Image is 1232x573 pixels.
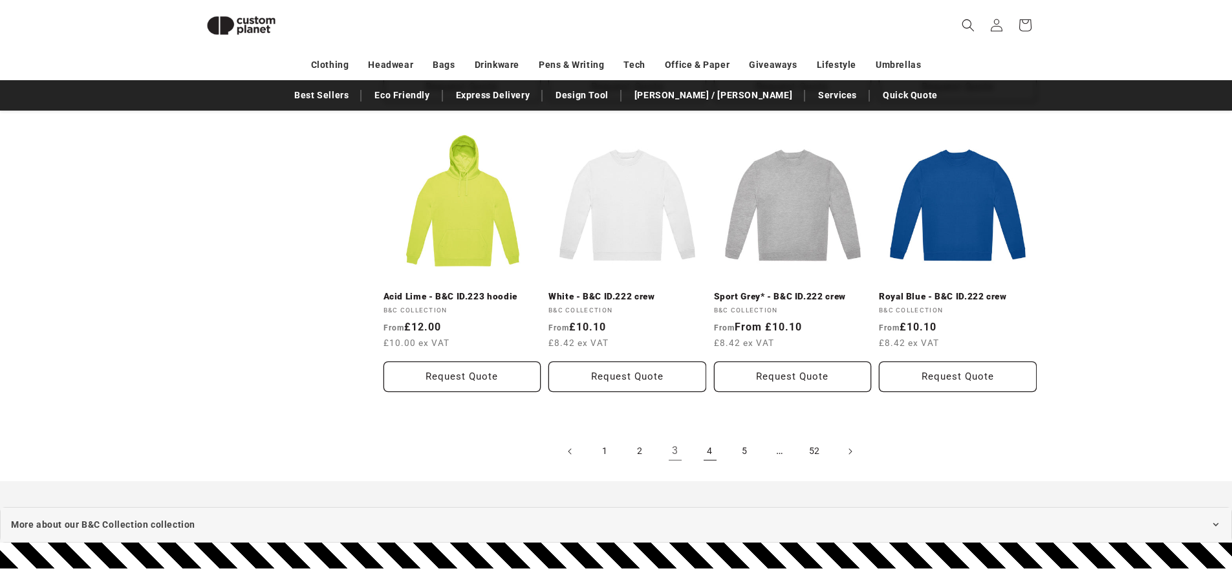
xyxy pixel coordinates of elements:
div: Chat-widget [1015,433,1232,573]
span: … [766,437,794,466]
span: More about our B&C Collection collection [11,517,195,533]
a: Umbrellas [876,54,921,76]
a: Headwear [368,54,413,76]
a: Tech [623,54,645,76]
a: Bags [433,54,455,76]
a: Clothing [311,54,349,76]
iframe: Chat Widget [1015,433,1232,573]
a: Royal Blue - B&C ID.222 crew [879,291,1037,303]
a: Next page [836,437,864,466]
a: Sport Grey* - B&C ID.222 crew [714,291,872,303]
img: Custom Planet [196,5,286,46]
a: Design Tool [549,84,615,107]
button: Request Quote [879,362,1037,392]
a: Page 2 [626,437,654,466]
button: Request Quote [714,362,872,392]
a: Eco Friendly [368,84,436,107]
a: White - B&C ID.222 crew [548,291,706,303]
a: Page 52 [801,437,829,466]
a: [PERSON_NAME] / [PERSON_NAME] [628,84,799,107]
a: Page 4 [696,437,724,466]
a: Page 3 [661,437,689,466]
a: Quick Quote [876,84,944,107]
a: Services [812,84,863,107]
button: Request Quote [548,362,706,392]
button: Request Quote [384,362,541,392]
summary: Search [954,11,982,39]
a: Office & Paper [665,54,729,76]
a: Acid Lime - B&C ID.223 hoodie [384,291,541,303]
a: Best Sellers [288,84,355,107]
a: Express Delivery [449,84,537,107]
a: Lifestyle [817,54,856,76]
a: Pens & Writing [539,54,604,76]
a: Giveaways [749,54,797,76]
nav: Pagination [384,437,1037,466]
a: Page 5 [731,437,759,466]
a: Drinkware [475,54,519,76]
a: Page 1 [591,437,620,466]
a: Previous page [556,437,585,466]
